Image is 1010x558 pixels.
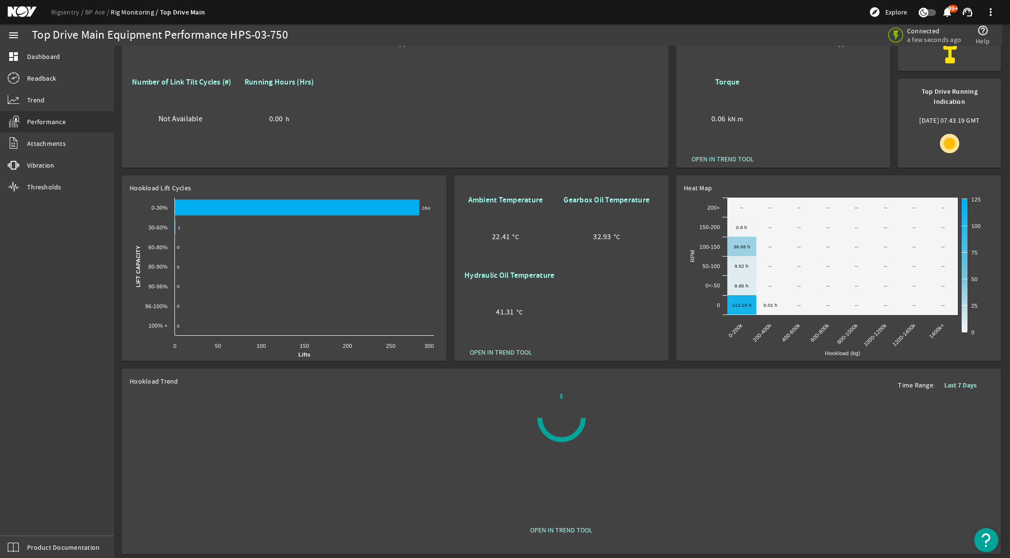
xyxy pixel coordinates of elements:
[941,244,945,249] text: --
[768,205,772,210] text: --
[941,263,945,269] text: --
[711,114,725,124] span: 0.06
[971,329,974,335] text: 0
[941,283,945,288] text: --
[27,543,100,552] span: Product Documentation
[768,283,772,288] text: --
[727,322,744,339] text: 0-200k
[690,250,695,262] text: RPM
[907,35,961,44] span: a few seconds ago
[855,205,858,210] text: --
[286,114,289,124] span: h
[692,154,754,164] span: OPEN IN TREND TOOL
[919,115,980,127] span: [DATE] 07:43:19 GMT
[425,343,434,349] text: 300
[907,27,961,35] span: Connected
[85,8,111,16] a: BP Ace
[942,7,952,17] button: 99+
[530,525,592,535] span: OPEN IN TREND TOOL
[863,322,888,347] text: 1000-1200k
[809,322,830,343] text: 600-800k
[173,343,176,349] text: 0
[8,29,19,41] mat-icon: menu
[865,4,911,20] button: Explore
[884,283,887,288] text: --
[177,303,180,309] text: 0
[130,376,178,394] span: Hookload Trend
[735,283,749,288] text: 8.85 h
[699,244,720,250] text: 100-150
[8,51,19,62] mat-icon: dashboard
[145,303,168,309] text: 96-100%
[884,263,887,269] text: --
[215,343,221,349] text: 50
[797,225,801,230] text: --
[974,528,998,552] button: Open Resource Center
[768,225,772,230] text: --
[884,244,887,249] text: --
[928,322,945,340] text: 1400k+
[797,205,801,210] text: --
[148,323,168,329] text: 100% +
[27,182,61,192] span: Thresholds
[148,225,168,230] text: 30-60%
[941,302,945,308] text: --
[826,225,830,230] text: --
[177,284,180,289] text: 0
[496,307,514,317] span: 41.31
[148,264,168,270] text: 80-90%
[884,225,887,230] text: --
[797,302,801,308] text: --
[740,205,743,210] text: --
[160,8,205,17] a: Top Drive Main
[979,0,1002,24] button: more_vert
[780,322,801,343] text: 400-600k
[27,139,66,148] span: Attachments
[27,117,66,127] span: Performance
[27,73,56,83] span: Readback
[937,376,984,394] button: Last 7 Days
[422,205,430,211] text: 284
[752,322,773,343] text: 200-400k
[922,87,978,106] b: Top Drive Running Indication
[159,114,202,124] span: Not Available
[941,6,953,18] mat-icon: notifications
[826,283,830,288] text: --
[962,6,973,18] mat-icon: support_agent
[51,8,85,16] a: Rigsentry
[715,77,740,87] b: Torque
[971,303,978,309] text: 25
[148,284,168,289] text: 90-96%
[517,307,523,317] span: °C
[855,283,858,288] text: --
[148,244,168,250] text: 60-80%
[728,114,743,124] span: kN.m
[885,7,907,17] span: Explore
[734,244,750,249] text: 36.66 h
[707,205,720,211] text: 200+
[706,283,720,288] text: 0<-50
[869,6,880,18] mat-icon: explore
[300,343,309,349] text: 150
[898,376,984,394] div: Time Range:
[764,302,778,308] text: 0.01 h
[269,114,283,124] span: 0.00
[768,244,772,249] text: --
[736,225,747,230] text: 0.8 h
[343,343,352,349] text: 200
[703,263,720,269] text: 50-100
[976,36,990,46] span: Help
[912,205,916,210] text: --
[797,263,801,269] text: --
[825,350,860,356] text: Hookload (kg)
[593,232,611,242] span: 32.93
[735,263,749,269] text: 9.52 h
[971,223,981,229] text: 100
[512,232,519,242] span: °C
[27,160,54,170] span: Vibration
[32,30,288,40] div: Top Drive Main Equipment Performance HPS-03-750
[468,195,543,205] b: Ambient Temperature
[132,77,231,87] b: Number of Link Tilt Cycles (#)
[135,245,141,287] text: Lift Capacity
[299,352,311,358] text: Lifts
